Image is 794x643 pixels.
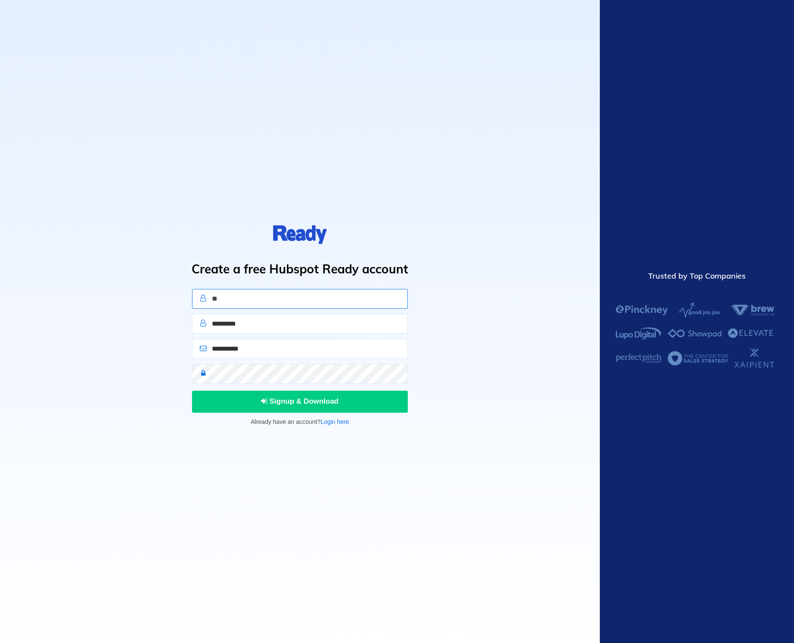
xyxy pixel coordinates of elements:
p: Already have an account? [192,417,408,427]
img: Hubspot Ready Customers [615,297,779,373]
span: Signup & Download [261,397,339,405]
h1: Create a free Hubspot Ready account [189,260,411,278]
a: Login here [321,418,349,425]
img: logo [273,223,327,246]
div: Trusted by Top Companies [615,270,779,282]
button: Signup & Download [192,391,408,412]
